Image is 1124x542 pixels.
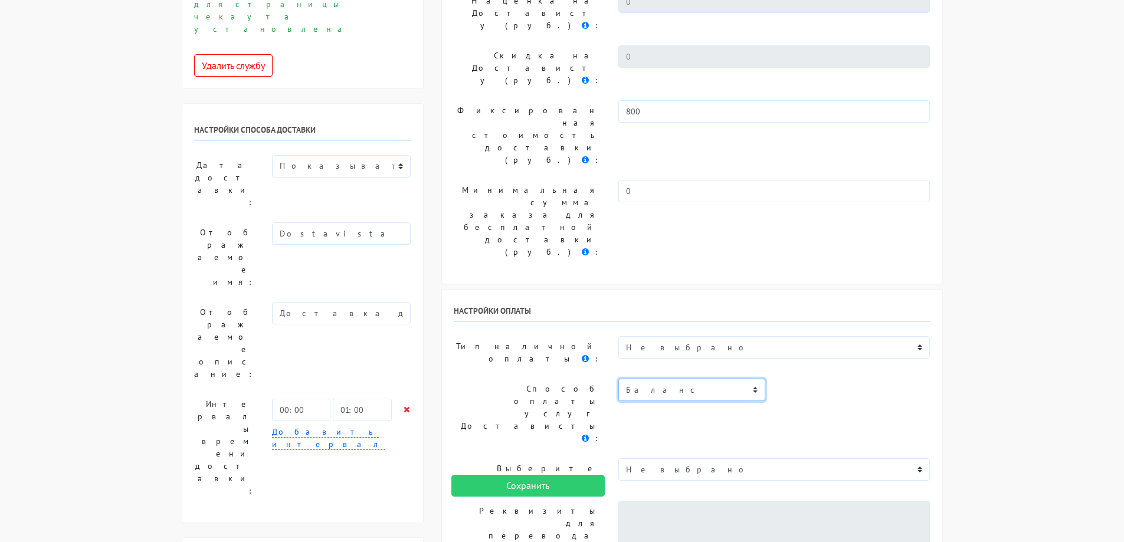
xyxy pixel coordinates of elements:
[185,155,264,213] label: Дата доставки:
[185,222,264,293] label: Отображаемое имя:
[445,100,609,170] label: Фиксированная стоимость доставки (руб.) :
[454,306,930,322] h6: Настройки оплаты
[194,54,273,77] button: Удалить службу
[185,394,264,501] label: Интервалы времени доставки:
[445,180,609,262] label: Минимальная сумма заказа для бесплатной доставки (руб.) :
[194,125,411,141] h6: Настройки способа доставки
[445,45,609,91] label: Скидка на Достависту (руб.) :
[451,475,605,497] input: Сохранить
[445,458,609,491] label: Выберите реквизиты:
[185,302,264,385] label: Отображаемое описание:
[445,336,609,369] label: Тип наличной оплаты :
[272,426,385,450] a: Добавить интервал
[445,379,609,449] label: Способ оплаты услуг Достависты :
